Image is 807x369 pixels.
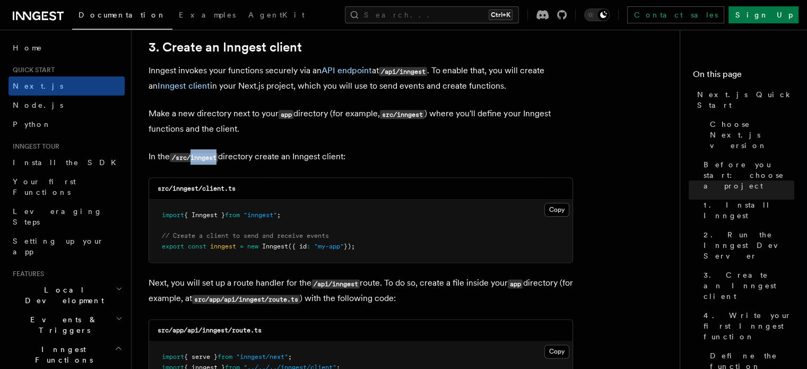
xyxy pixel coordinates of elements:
[344,243,355,250] span: });
[13,42,42,53] span: Home
[225,211,240,219] span: from
[13,82,63,90] span: Next.js
[262,243,288,250] span: Inngest
[244,211,277,219] span: "inngest"
[693,68,794,85] h4: On this page
[8,231,125,261] a: Setting up your app
[13,120,51,128] span: Python
[307,243,310,250] span: :
[288,243,307,250] span: ({ id
[170,153,218,162] code: /src/inngest
[248,11,305,19] span: AgentKit
[380,110,424,119] code: src/inngest
[247,243,258,250] span: new
[584,8,610,21] button: Toggle dark mode
[149,149,573,165] p: In the directory create an Inngest client:
[8,142,59,151] span: Inngest tour
[8,310,125,340] button: Events & Triggers
[149,276,573,306] p: Next, you will set up a route handler for the route. To do so, create a file inside your director...
[149,63,573,93] p: Inngest invokes your functions securely via an at . To enable that, you will create an in your Ne...
[627,6,724,23] a: Contact sales
[710,119,794,151] span: Choose Next.js version
[162,353,184,361] span: import
[149,106,573,136] p: Make a new directory next to your directory (for example, ) where you'll define your Inngest func...
[8,115,125,134] a: Python
[706,115,794,155] a: Choose Next.js version
[172,3,242,29] a: Examples
[314,243,344,250] span: "my-app"
[13,101,63,109] span: Node.js
[544,345,569,358] button: Copy
[379,67,427,76] code: /api/inngest
[158,81,210,91] a: Inngest client
[699,155,794,195] a: Before you start: choose a project
[699,265,794,306] a: 3. Create an Inngest client
[242,3,311,29] a: AgentKit
[693,85,794,115] a: Next.js Quick Start
[279,110,293,119] code: app
[8,285,116,306] span: Local Development
[13,207,102,226] span: Leveraging Steps
[79,11,166,19] span: Documentation
[218,353,232,361] span: from
[704,270,794,302] span: 3. Create an Inngest client
[162,211,184,219] span: import
[8,202,125,231] a: Leveraging Steps
[8,172,125,202] a: Your first Functions
[72,3,172,30] a: Documentation
[345,6,519,23] button: Search...Ctrl+K
[508,279,523,288] code: app
[8,76,125,96] a: Next.js
[704,229,794,261] span: 2. Run the Inngest Dev Server
[8,270,44,278] span: Features
[8,314,116,336] span: Events & Triggers
[728,6,799,23] a: Sign Up
[704,200,794,221] span: 1. Install Inngest
[13,177,76,196] span: Your first Functions
[158,185,236,192] code: src/inngest/client.ts
[288,353,292,361] span: ;
[8,38,125,57] a: Home
[8,344,115,365] span: Inngest Functions
[184,211,225,219] span: { Inngest }
[13,237,104,256] span: Setting up your app
[210,243,236,250] span: inngest
[158,327,262,334] code: src/app/api/inngest/route.ts
[277,211,281,219] span: ;
[149,40,302,55] a: 3. Create an Inngest client
[489,10,513,20] kbd: Ctrl+K
[699,306,794,346] a: 4. Write your first Inngest function
[322,65,372,75] a: API endpoint
[8,280,125,310] button: Local Development
[188,243,206,250] span: const
[544,203,569,217] button: Copy
[162,243,184,250] span: export
[8,153,125,172] a: Install the SDK
[704,159,794,191] span: Before you start: choose a project
[704,310,794,342] span: 4. Write your first Inngest function
[8,96,125,115] a: Node.js
[13,158,123,167] span: Install the SDK
[697,89,794,110] span: Next.js Quick Start
[162,232,329,239] span: // Create a client to send and receive events
[184,353,218,361] span: { serve }
[311,279,360,288] code: /api/inngest
[179,11,236,19] span: Examples
[699,225,794,265] a: 2. Run the Inngest Dev Server
[192,295,300,304] code: src/app/api/inngest/route.ts
[236,353,288,361] span: "inngest/next"
[699,195,794,225] a: 1. Install Inngest
[8,66,55,74] span: Quick start
[240,243,244,250] span: =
